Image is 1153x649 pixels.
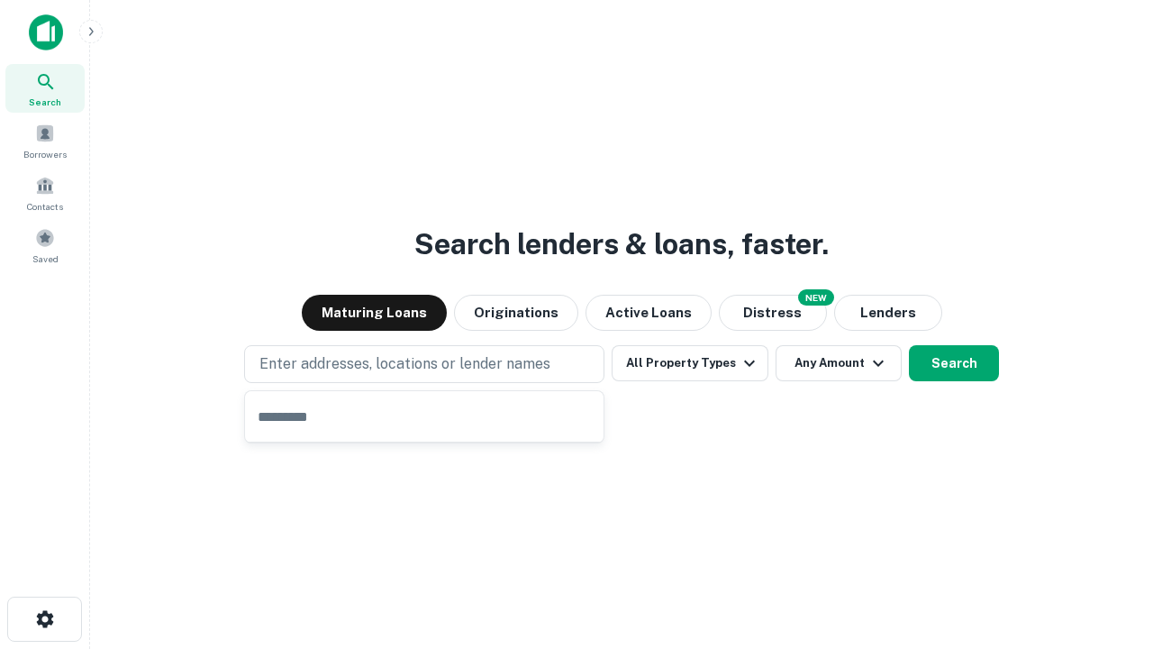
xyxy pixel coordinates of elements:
img: capitalize-icon.png [29,14,63,50]
button: Enter addresses, locations or lender names [244,345,604,383]
a: Search [5,64,85,113]
button: All Property Types [612,345,768,381]
div: NEW [798,289,834,306]
a: Saved [5,221,85,270]
button: Originations [454,295,578,331]
span: Saved [32,251,59,266]
iframe: Chat Widget [1063,505,1153,591]
button: Search distressed loans with lien and other non-mortgage details. [719,295,827,331]
span: Search [29,95,61,109]
p: Enter addresses, locations or lender names [259,353,550,375]
span: Borrowers [23,147,67,161]
button: Any Amount [776,345,902,381]
button: Search [909,345,999,381]
button: Active Loans [586,295,712,331]
a: Borrowers [5,116,85,165]
button: Lenders [834,295,942,331]
span: Contacts [27,199,63,214]
a: Contacts [5,169,85,217]
button: Maturing Loans [302,295,447,331]
h3: Search lenders & loans, faster. [414,223,829,266]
